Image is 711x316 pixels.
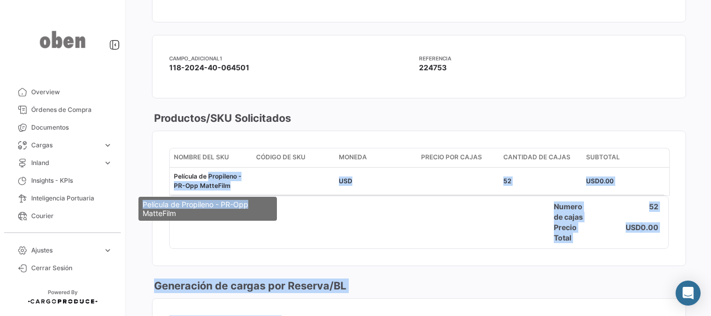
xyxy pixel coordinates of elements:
[8,101,117,119] a: Órdenes de Compra
[174,172,242,189] span: Película de Propileno - PR-Opp MatteFilm
[339,153,367,162] span: Moneda
[641,222,658,233] h4: 0.00
[31,194,112,203] span: Inteligencia Portuaria
[554,201,584,222] h4: Numero de cajas
[31,141,99,150] span: Cargas
[31,176,112,185] span: Insights - KPIs
[174,153,229,162] span: Nombre del SKU
[8,172,117,189] a: Insights - KPIs
[600,177,614,185] span: 0.00
[36,12,88,67] img: oben-logo.png
[138,197,277,221] div: Película de Propileno - PR-Opp MatteFilm
[152,111,291,125] h3: Productos/SKU Solicitados
[256,153,306,162] span: Código de SKU
[8,207,117,225] a: Courier
[103,158,112,168] span: expand_more
[503,153,570,162] span: Cantidad de Cajas
[8,83,117,101] a: Overview
[8,189,117,207] a: Inteligencia Portuaria
[676,281,701,306] div: Abrir Intercom Messenger
[31,263,112,273] span: Cerrar Sesión
[170,148,252,167] datatable-header-cell: Nombre del SKU
[169,63,249,72] span: 118-2024-40-064501
[252,148,334,167] datatable-header-cell: Código de SKU
[8,225,117,243] a: Sensores
[31,123,112,132] span: Documentos
[31,211,112,221] span: Courier
[8,119,117,136] a: Documentos
[421,153,482,162] span: Precio por Cajas
[31,87,112,97] span: Overview
[419,63,447,72] span: 224753
[586,177,600,185] span: USD
[103,246,112,255] span: expand_more
[31,105,112,115] span: Órdenes de Compra
[554,222,584,243] h4: Precio Total
[152,279,346,293] h3: Generación de cargas por Reserva/BL
[335,148,417,167] datatable-header-cell: Moneda
[339,177,352,185] span: USD
[503,176,577,186] div: 52
[31,246,99,255] span: Ajustes
[31,158,99,168] span: Inland
[169,54,419,62] app-card-info-title: Campo_Adicional1
[103,141,112,150] span: expand_more
[626,222,641,233] h4: USD
[649,201,658,222] h4: 52
[419,54,669,62] app-card-info-title: Referencia
[586,153,620,162] span: Subtotal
